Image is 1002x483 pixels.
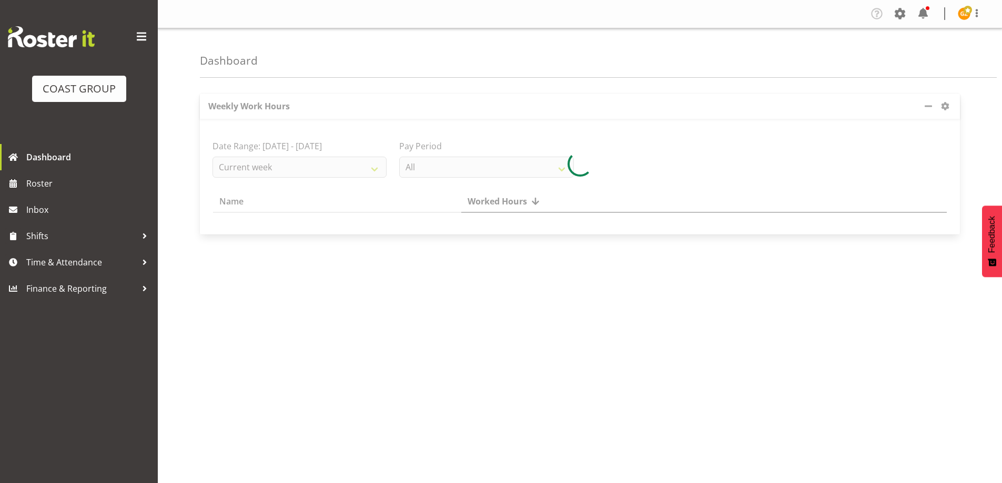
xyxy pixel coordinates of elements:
[8,26,95,47] img: Rosterit website logo
[26,149,153,165] span: Dashboard
[26,254,137,270] span: Time & Attendance
[26,176,153,191] span: Roster
[200,55,258,67] h4: Dashboard
[987,216,997,253] span: Feedback
[958,7,970,20] img: gaki-ziogas9930.jpg
[26,202,153,218] span: Inbox
[26,228,137,244] span: Shifts
[26,281,137,296] span: Finance & Reporting
[982,205,1002,277] button: Feedback - Show survey
[43,81,116,97] div: COAST GROUP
